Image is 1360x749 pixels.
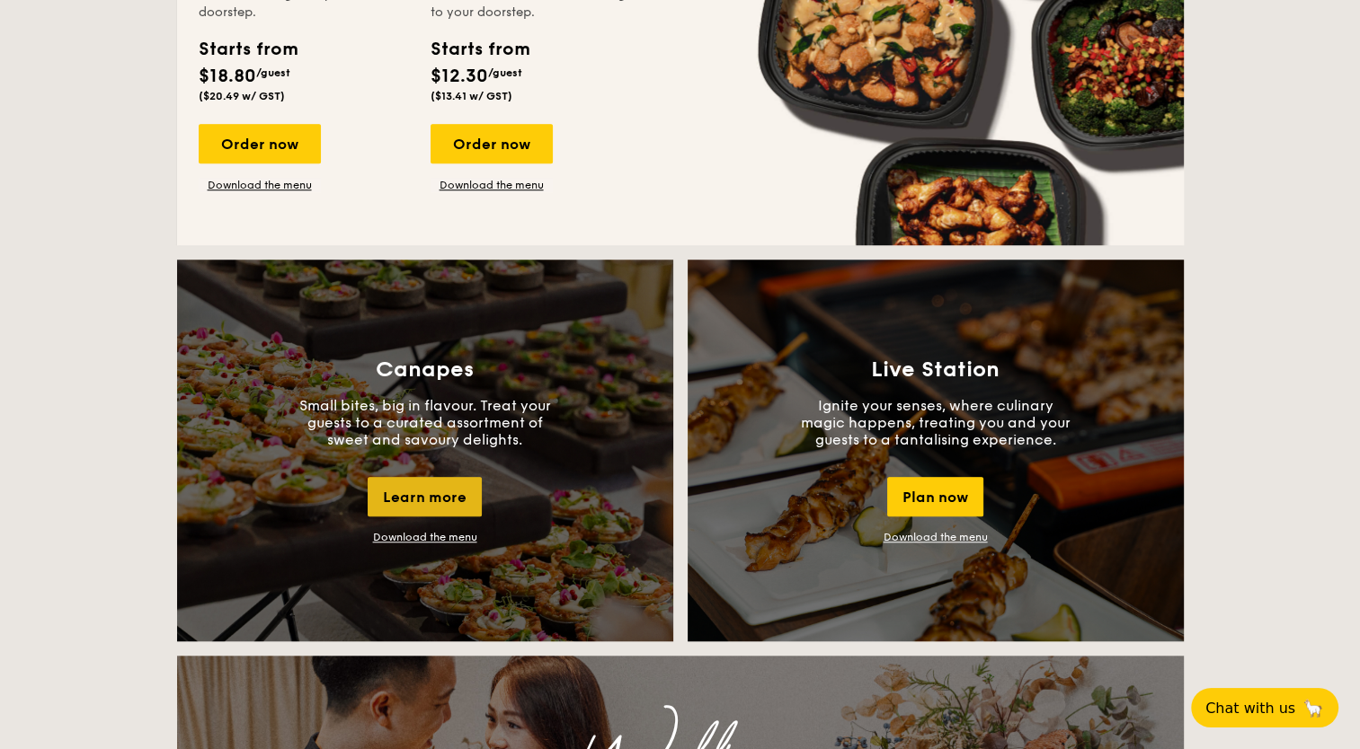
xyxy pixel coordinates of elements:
[256,66,290,79] span: /guest
[199,124,321,163] div: Order now
[871,357,1000,383] h3: Live Station
[431,66,488,87] span: $12.30
[431,90,512,102] span: ($13.41 w/ GST)
[1205,700,1295,717] span: Chat with us
[1302,698,1324,718] span: 🦙
[199,90,285,102] span: ($20.49 w/ GST)
[431,124,553,163] div: Order now
[376,357,474,383] h3: Canapes
[801,397,1071,448] p: Ignite your senses, where culinary magic happens, treating you and your guests to a tantalising e...
[431,36,529,63] div: Starts from
[368,477,482,516] div: Learn more
[431,178,553,192] a: Download the menu
[199,36,297,63] div: Starts from
[199,178,321,192] a: Download the menu
[373,531,477,543] a: Download the menu
[290,397,560,448] p: Small bites, big in flavour. Treat your guests to a curated assortment of sweet and savoury delig...
[1191,688,1338,727] button: Chat with us🦙
[488,66,522,79] span: /guest
[887,477,983,516] div: Plan now
[884,531,988,543] a: Download the menu
[199,66,256,87] span: $18.80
